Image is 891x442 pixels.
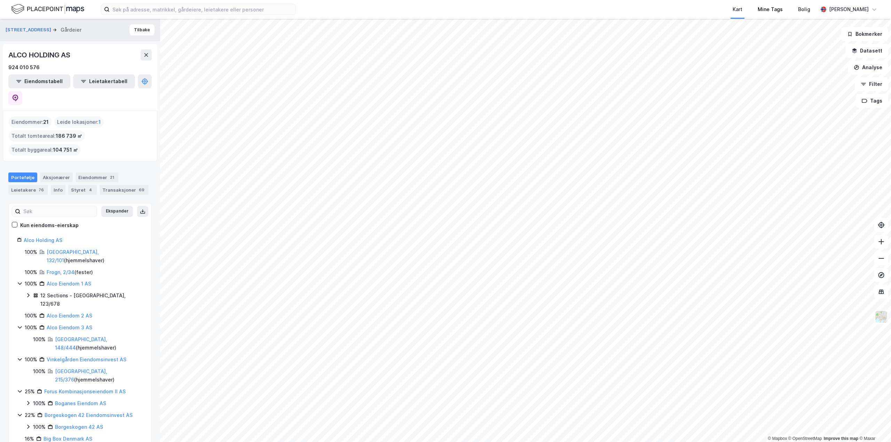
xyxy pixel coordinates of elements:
div: Gårdeier [61,26,81,34]
div: [PERSON_NAME] [829,5,869,14]
span: 1 [98,118,101,126]
div: Leide lokasjoner : [54,116,104,128]
input: Søk [21,206,97,217]
a: Borgeskogen 42 Eiendomsinvest AS [45,412,133,418]
a: Mapbox [768,436,787,441]
a: [GEOGRAPHIC_DATA], 148/444 [55,336,107,351]
button: Datasett [846,44,888,58]
a: [GEOGRAPHIC_DATA], 215/376 [55,368,107,383]
div: Info [51,185,65,195]
a: Frogn, 2/34 [47,269,74,275]
button: [STREET_ADDRESS] [6,26,53,33]
div: Totalt byggareal : [9,144,81,155]
a: [GEOGRAPHIC_DATA], 132/101 [47,249,99,263]
span: 104 751 ㎡ [53,146,78,154]
div: 100% [25,268,37,276]
button: Filter [855,77,888,91]
button: Bokmerker [841,27,888,41]
button: Analyse [848,61,888,74]
button: Tilbake [129,24,155,35]
div: Kontrollprogram for chat [856,409,891,442]
div: 100% [33,399,46,408]
div: Aksjonærer [40,172,73,182]
span: 21 [43,118,49,126]
a: Vinkelgården Eiendomsinvest AS [47,356,126,362]
div: Mine Tags [758,5,783,14]
a: Big Box Denmark AS [44,436,92,442]
div: 100% [33,423,46,431]
button: Leietakertabell [73,74,135,88]
div: ( hjemmelshaver ) [55,335,143,352]
a: OpenStreetMap [788,436,822,441]
div: Kart [733,5,742,14]
div: Eiendommer : [9,116,52,128]
img: logo.f888ab2527a4732fd821a326f86c7f29.svg [11,3,84,15]
div: 100% [25,323,37,332]
a: Alco Eiendom 3 AS [47,324,92,330]
div: 100% [25,248,37,256]
div: 69 [137,186,146,193]
div: 100% [25,280,37,288]
a: Borgeskogen 42 AS [55,424,103,430]
div: 76 [37,186,45,193]
div: ( fester ) [47,268,93,276]
a: Boganes Eiendom AS [55,400,106,406]
div: ALCO HOLDING AS [8,49,72,61]
div: 924 010 576 [8,63,40,72]
button: Eiendomstabell [8,74,70,88]
input: Søk på adresse, matrikkel, gårdeiere, leietakere eller personer [110,4,295,15]
img: Z [875,310,888,323]
div: 25% [25,387,35,396]
div: Styret [68,185,97,195]
div: 21 [109,174,116,181]
a: Alco Eiendom 1 AS [47,281,91,287]
a: Alco Eiendom 2 AS [47,313,92,319]
div: Kun eiendoms-eierskap [20,221,79,230]
div: 100% [25,312,37,320]
div: 4 [87,186,94,193]
button: Ekspander [101,206,133,217]
div: 100% [25,355,37,364]
div: ( hjemmelshaver ) [47,248,143,265]
div: Totalt tomteareal : [9,130,85,142]
iframe: Chat Widget [856,409,891,442]
div: 100% [33,335,46,344]
div: Leietakere [8,185,48,195]
span: 186 739 ㎡ [56,132,82,140]
button: Tags [856,94,888,108]
div: Portefølje [8,172,37,182]
a: Alco Holding AS [24,237,62,243]
div: 22% [25,411,35,419]
a: Improve this map [824,436,858,441]
div: ( hjemmelshaver ) [55,367,143,384]
a: Forus Kombinasjonseiendom II AS [44,388,126,394]
div: 100% [33,367,46,376]
div: Eiendommer [76,172,118,182]
div: 12 Sections - [GEOGRAPHIC_DATA], 123/678 [40,291,143,308]
div: Bolig [798,5,810,14]
div: Transaksjoner [100,185,149,195]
